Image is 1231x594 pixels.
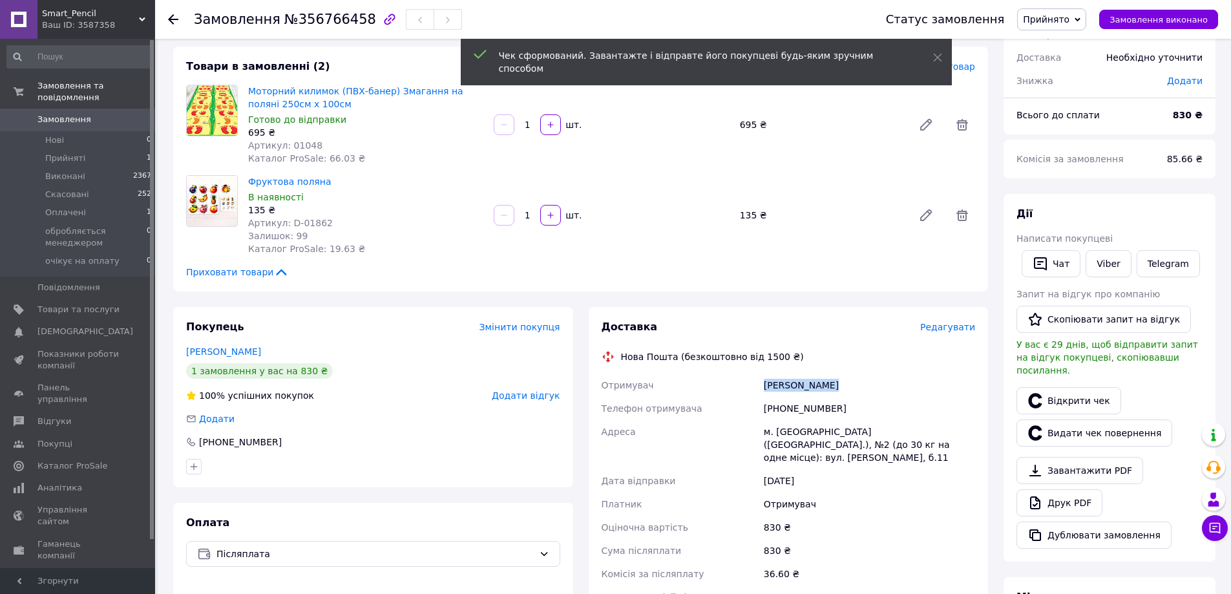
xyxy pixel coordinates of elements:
[45,153,85,164] span: Прийняті
[761,562,978,586] div: 36.60 ₴
[602,427,636,437] span: Адреса
[248,244,365,254] span: Каталог ProSale: 19.63 ₴
[248,153,365,164] span: Каталог ProSale: 66.03 ₴
[147,207,151,218] span: 1
[479,322,560,332] span: Змінити покупця
[284,12,376,27] span: №356766458
[1016,154,1124,164] span: Комісія за замовлення
[562,118,583,131] div: шт.
[1016,76,1053,86] span: Знижка
[913,202,939,228] a: Редагувати
[186,321,244,333] span: Покупець
[37,304,120,315] span: Товари та послуги
[45,189,89,200] span: Скасовані
[248,86,463,109] a: Моторний килимок (ПВХ-банер) Змагання на поляні 250см х 100см
[168,13,178,26] div: Повернутися назад
[949,112,975,138] span: Видалити
[1167,154,1203,164] span: 85.66 ₴
[1022,250,1080,277] button: Чат
[492,390,560,401] span: Додати відгук
[1016,387,1121,414] a: Відкрити чек
[45,171,85,182] span: Виконані
[1016,306,1191,333] button: Скопіювати запит на відгук
[147,153,151,164] span: 1
[1016,110,1100,120] span: Всього до сплати
[1099,43,1210,72] div: Необхідно уточнити
[618,350,807,363] div: Нова Пошта (безкоштовно від 1500 ₴)
[37,382,120,405] span: Панель управління
[1023,14,1069,25] span: Прийнято
[45,255,120,267] span: очікує на оплату
[735,116,908,134] div: 695 ₴
[1137,250,1200,277] a: Telegram
[1016,207,1033,220] span: Дії
[187,176,237,226] img: Фруктова поляна
[1016,489,1102,516] a: Друк PDF
[216,547,534,561] span: Післяплата
[42,19,155,31] div: Ваш ID: 3587358
[1099,10,1218,29] button: Замовлення виконано
[37,282,100,293] span: Повідомлення
[1016,522,1172,549] button: Дублювати замовлення
[761,397,978,420] div: [PHONE_NUMBER]
[602,569,704,579] span: Комісія за післяплату
[248,126,483,139] div: 695 ₴
[1173,110,1203,120] b: 830 ₴
[602,403,702,414] span: Телефон отримувача
[735,206,908,224] div: 135 ₴
[1167,76,1203,86] span: Додати
[147,134,151,146] span: 0
[602,380,654,390] span: Отримувач
[37,416,71,427] span: Відгуки
[1110,15,1208,25] span: Замовлення виконано
[248,114,346,125] span: Готово до відправки
[186,516,229,529] span: Оплата
[248,218,333,228] span: Артикул: D-01862
[602,476,676,486] span: Дата відправки
[920,322,975,332] span: Редагувати
[138,189,151,200] span: 252
[602,546,682,556] span: Сума післяплати
[602,499,642,509] span: Платник
[1016,419,1172,447] button: Видати чек повернення
[1016,29,1058,39] span: 2 товари
[1016,339,1198,376] span: У вас є 29 днів, щоб відправити запит на відгук покупцеві, скопіювавши посилання.
[186,389,314,402] div: успішних покупок
[37,80,155,103] span: Замовлення та повідомлення
[186,60,330,72] span: Товари в замовленні (2)
[198,436,283,449] div: [PHONE_NUMBER]
[1016,457,1143,484] a: Завантажити PDF
[602,321,658,333] span: Доставка
[1202,515,1228,541] button: Чат з покупцем
[761,539,978,562] div: 830 ₴
[37,482,82,494] span: Аналітика
[186,363,333,379] div: 1 замовлення у вас на 830 ₴
[147,255,151,267] span: 0
[248,231,308,241] span: Залишок: 99
[186,346,261,357] a: [PERSON_NAME]
[602,522,688,533] span: Оціночна вартість
[886,13,1005,26] div: Статус замовлення
[761,469,978,493] div: [DATE]
[37,326,133,337] span: [DEMOGRAPHIC_DATA]
[248,176,331,187] a: Фруктова поляна
[248,192,304,202] span: В наявності
[1016,52,1061,63] span: Доставка
[147,226,151,249] span: 0
[37,460,107,472] span: Каталог ProSale
[1016,233,1113,244] span: Написати покупцеві
[199,414,235,424] span: Додати
[45,226,147,249] span: обробляється менеджером
[194,12,280,27] span: Замовлення
[248,204,483,217] div: 135 ₴
[187,85,237,136] img: Моторний килимок (ПВХ-банер) Змагання на поляні 250см х 100см
[6,45,153,69] input: Пошук
[37,114,91,125] span: Замовлення
[133,171,151,182] span: 2367
[45,207,86,218] span: Оплачені
[199,390,225,401] span: 100%
[45,134,64,146] span: Нові
[42,8,139,19] span: Smart_Pencil
[761,516,978,539] div: 830 ₴
[499,49,901,75] div: Чек сформований. Завантажте і відправте його покупцеві будь-яким зручним способом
